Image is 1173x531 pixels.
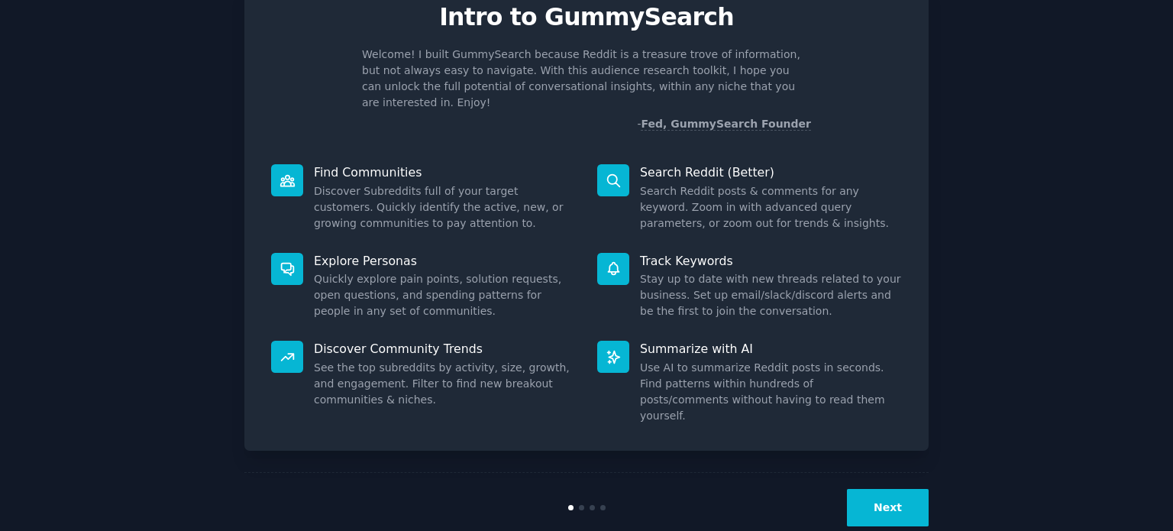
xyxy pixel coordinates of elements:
p: Track Keywords [640,253,902,269]
p: Summarize with AI [640,341,902,357]
p: Intro to GummySearch [260,4,913,31]
p: Explore Personas [314,253,576,269]
dd: Discover Subreddits full of your target customers. Quickly identify the active, new, or growing c... [314,183,576,232]
p: Welcome! I built GummySearch because Reddit is a treasure trove of information, but not always ea... [362,47,811,111]
dd: Search Reddit posts & comments for any keyword. Zoom in with advanced query parameters, or zoom o... [640,183,902,232]
dd: Quickly explore pain points, solution requests, open questions, and spending patterns for people ... [314,271,576,319]
a: Fed, GummySearch Founder [641,118,811,131]
dd: Stay up to date with new threads related to your business. Set up email/slack/discord alerts and ... [640,271,902,319]
button: Next [847,489,929,526]
div: - [637,116,811,132]
dd: Use AI to summarize Reddit posts in seconds. Find patterns within hundreds of posts/comments with... [640,360,902,424]
p: Search Reddit (Better) [640,164,902,180]
dd: See the top subreddits by activity, size, growth, and engagement. Filter to find new breakout com... [314,360,576,408]
p: Find Communities [314,164,576,180]
p: Discover Community Trends [314,341,576,357]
